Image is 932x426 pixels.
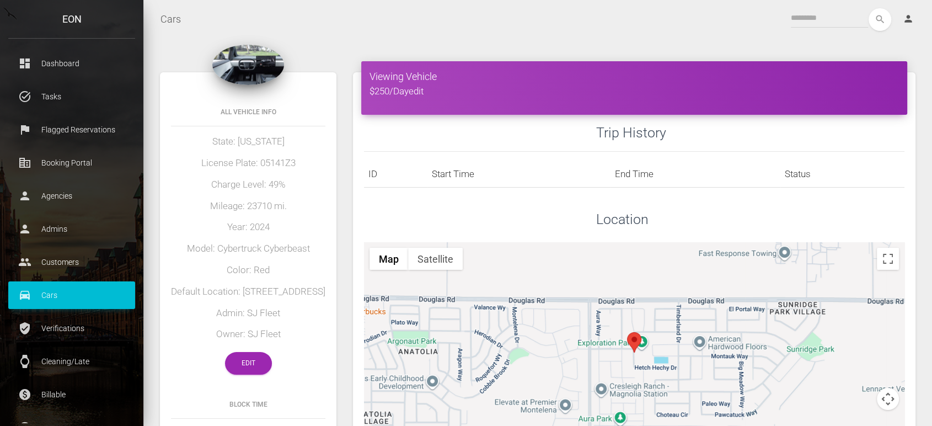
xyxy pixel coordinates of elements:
img: 3%20copie.jpg [212,45,284,85]
p: Booking Portal [17,155,127,171]
h5: Mileage: 23710 mi. [171,200,325,213]
a: dashboard Dashboard [8,50,135,77]
a: Cars [160,6,181,33]
p: Verifications [17,320,127,337]
h5: Default Location: [STREET_ADDRESS] [171,285,325,299]
h5: Model: Cybertruck Cyberbeast [171,242,325,255]
button: search [869,8,891,31]
th: Start Time [427,161,610,188]
p: Cleaning/Late [17,353,127,370]
h5: License Plate: 05141Z3 [171,157,325,170]
p: Cars [17,287,127,303]
th: End Time [610,161,780,188]
p: Flagged Reservations [17,121,127,138]
a: edit [409,86,424,97]
h5: Color: Red [171,264,325,277]
a: task_alt Tasks [8,83,135,110]
a: paid Billable [8,381,135,408]
p: Dashboard [17,55,127,72]
a: person Agencies [8,182,135,210]
p: Tasks [17,88,127,105]
p: Billable [17,386,127,403]
h6: All Vehicle Info [171,107,325,117]
h3: Trip History [596,123,904,142]
th: ID [364,161,427,188]
button: Show satellite imagery [408,248,463,270]
h6: Block Time [171,400,325,409]
th: Status [780,161,904,188]
p: Agencies [17,188,127,204]
h5: Admin: SJ Fleet [171,307,325,320]
button: Map camera controls [877,388,899,410]
i: person [903,13,914,24]
a: person Admins [8,215,135,243]
h3: Location [596,210,904,229]
h5: $250/Day [369,85,899,98]
a: person [894,8,924,30]
h5: Charge Level: 49% [171,178,325,191]
h5: Year: 2024 [171,221,325,234]
button: Show street map [369,248,408,270]
h5: State: [US_STATE] [171,135,325,148]
a: drive_eta Cars [8,281,135,309]
h4: Viewing Vehicle [369,70,899,83]
a: Edit [225,352,272,375]
button: Toggle fullscreen view [877,248,899,270]
p: Customers [17,254,127,270]
p: Admins [17,221,127,237]
a: verified_user Verifications [8,315,135,342]
a: watch Cleaning/Late [8,348,135,375]
a: people Customers [8,248,135,276]
a: corporate_fare Booking Portal [8,149,135,177]
h5: Owner: SJ Fleet [171,328,325,341]
a: flag Flagged Reservations [8,116,135,143]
